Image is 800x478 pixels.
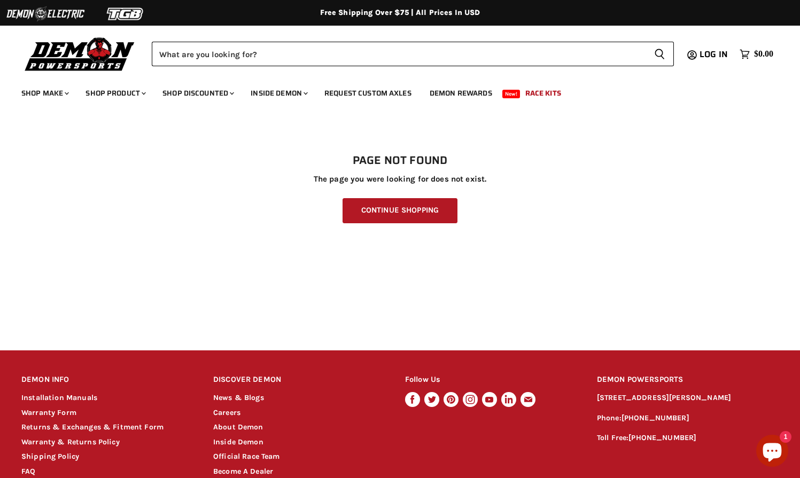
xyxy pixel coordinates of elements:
[77,82,152,104] a: Shop Product
[597,392,779,404] p: [STREET_ADDRESS][PERSON_NAME]
[753,435,791,469] inbox-online-store-chat: Shopify online store chat
[152,42,646,66] input: Search
[646,42,674,66] button: Search
[243,82,314,104] a: Inside Demon
[152,42,674,66] form: Product
[154,82,240,104] a: Shop Discounted
[517,82,569,104] a: Race Kits
[422,82,500,104] a: Demon Rewards
[5,4,86,24] img: Demon Electric Logo 2
[21,408,76,417] a: Warranty Form
[21,35,138,73] img: Demon Powersports
[316,82,420,104] a: Request Custom Axles
[213,467,273,476] a: Become A Dealer
[754,49,773,59] span: $0.00
[86,4,166,24] img: TGB Logo 2
[734,46,779,62] a: $0.00
[213,408,240,417] a: Careers
[695,50,734,59] a: Log in
[343,198,457,223] a: Continue Shopping
[597,367,779,393] h2: DEMON POWERSPORTS
[597,432,779,444] p: Toll Free:
[405,367,577,393] h2: Follow Us
[213,393,264,402] a: News & Blogs
[622,413,689,422] a: [PHONE_NUMBER]
[13,78,771,104] ul: Main menu
[597,412,779,425] p: Phone:
[21,467,35,476] a: FAQ
[21,422,164,432] a: Returns & Exchanges & Fitment Form
[502,90,521,98] span: New!
[213,437,263,446] a: Inside Demon
[213,452,280,461] a: Official Race Team
[213,367,385,393] h2: DISCOVER DEMON
[700,48,728,61] span: Log in
[21,437,120,446] a: Warranty & Returns Policy
[21,367,193,393] h2: DEMON INFO
[213,422,263,432] a: About Demon
[21,452,79,461] a: Shipping Policy
[628,433,696,442] a: [PHONE_NUMBER]
[21,393,97,402] a: Installation Manuals
[21,175,779,184] p: The page you were looking for does not exist.
[21,154,779,167] h1: Page not found
[13,82,75,104] a: Shop Make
